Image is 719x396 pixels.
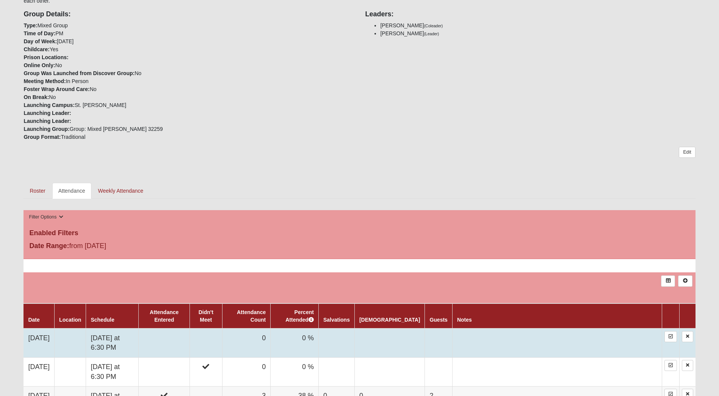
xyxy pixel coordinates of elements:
li: [PERSON_NAME] [380,22,695,30]
div: from [DATE] [23,241,247,253]
a: Alt+N [678,275,692,286]
th: [DEMOGRAPHIC_DATA] [354,303,425,328]
a: Delete [682,360,693,371]
strong: On Break: [23,94,49,100]
li: [PERSON_NAME] [380,30,695,38]
small: (Leader) [424,31,439,36]
a: Edit [679,147,695,158]
a: Enter Attendance [664,360,677,371]
a: Notes [457,317,472,323]
a: Date [28,317,39,323]
th: Salvations [318,303,354,328]
strong: Online Only: [23,62,55,68]
h4: Leaders: [365,10,695,19]
td: 0 [222,328,271,358]
strong: Prison Locations: [23,54,68,60]
a: Enter Attendance [664,331,677,342]
strong: Launching Leader: [23,118,71,124]
a: Percent Attended [285,309,314,323]
strong: Foster Wrap Around Care: [23,86,89,92]
td: 0 [222,358,271,387]
a: Schedule [91,317,114,323]
a: Location [59,317,81,323]
a: Weekly Attendance [92,183,150,199]
th: Guests [425,303,452,328]
strong: Launching Group: [23,126,69,132]
td: 0 % [271,358,319,387]
td: [DATE] at 6:30 PM [86,328,139,358]
a: Didn't Meet [199,309,213,323]
td: [DATE] [23,358,54,387]
strong: Launching Leader: [23,110,71,116]
td: 0 % [271,328,319,358]
strong: Launching Campus: [23,102,75,108]
a: Attendance Count [237,309,266,323]
strong: Group Format: [23,134,61,140]
strong: Group Was Launched from Discover Group: [23,70,135,76]
a: Export to Excel [661,275,675,286]
small: (Coleader) [424,24,443,28]
strong: Type: [23,22,37,28]
strong: Day of Week: [23,38,57,44]
button: Filter Options [27,213,66,221]
a: Attendance Entered [150,309,179,323]
a: Delete [682,331,693,342]
a: Roster [23,183,51,199]
strong: Childcare: [23,46,49,52]
td: [DATE] at 6:30 PM [86,358,139,387]
h4: Group Details: [23,10,354,19]
h4: Enabled Filters [29,229,689,237]
strong: Time of Day: [23,30,55,36]
td: [DATE] [23,328,54,358]
label: Date Range: [29,241,69,251]
strong: Meeting Method: [23,78,66,84]
div: Mixed Group PM [DATE] Yes No No In Person No No St. [PERSON_NAME] Group: Mixed [PERSON_NAME] 3225... [18,5,359,141]
a: Attendance [52,183,91,199]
